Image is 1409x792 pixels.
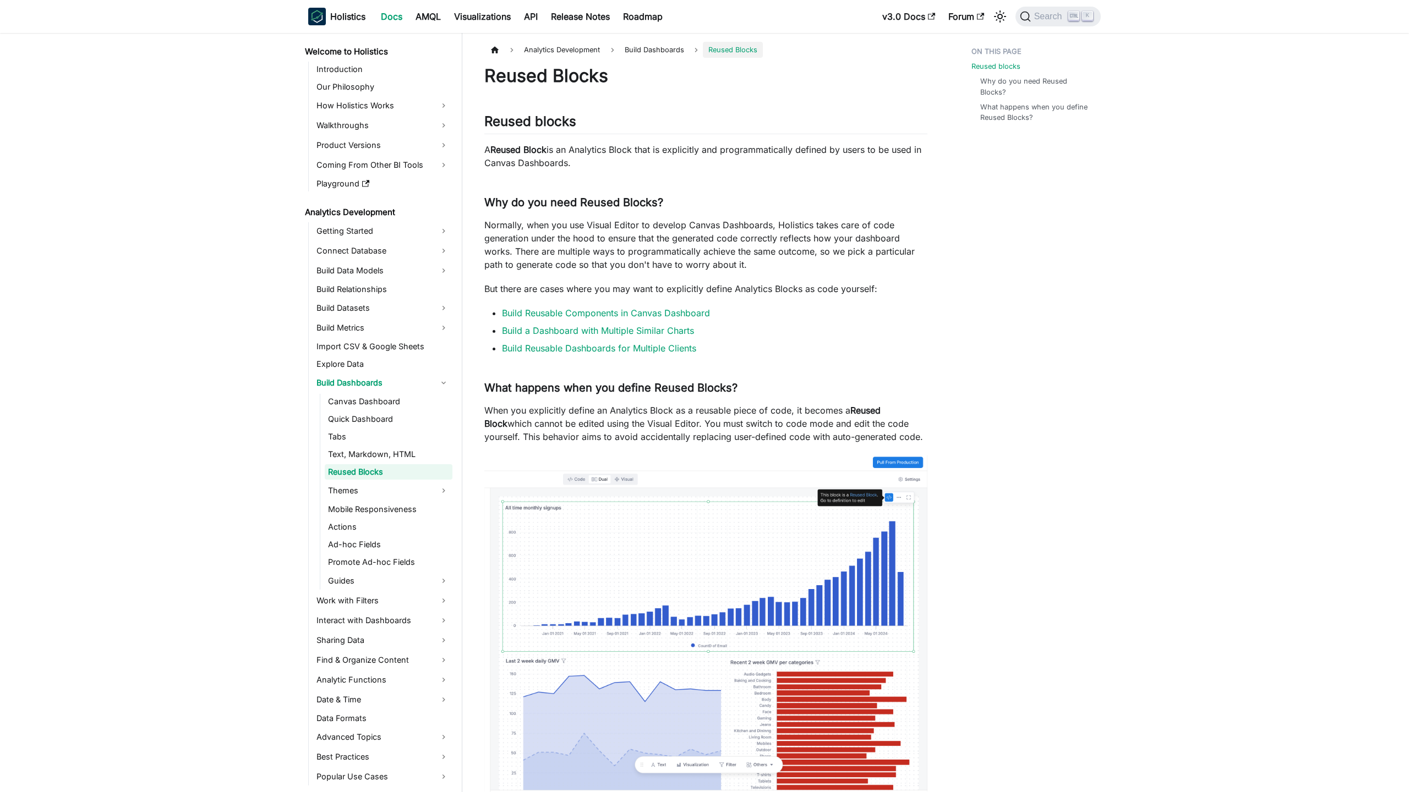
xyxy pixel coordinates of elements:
[325,411,452,427] a: Quick Dashboard
[297,33,462,792] nav: Docs sidebar
[313,262,452,279] a: Build Data Models
[484,218,927,271] p: Normally, when you use Visual Editor to develop Canvas Dashboards, Holistics takes care of code g...
[313,319,452,337] a: Build Metrics
[616,8,669,25] a: Roadmap
[517,8,544,25] a: API
[502,325,694,336] a: Build a Dashboard with Multiple Similar Charts
[330,10,365,23] b: Holistics
[325,464,452,480] a: Reused Blocks
[991,8,1009,25] button: Switch between dark and light mode (currently light mode)
[502,343,696,354] a: Build Reusable Dashboards for Multiple Clients
[374,8,409,25] a: Docs
[313,176,452,191] a: Playground
[876,8,942,25] a: v3.0 Docs
[502,307,710,318] a: Build Reusable Components in Canvas Dashboard
[942,8,991,25] a: Forum
[703,42,763,58] span: Reused Blocks
[484,42,927,58] nav: Breadcrumbs
[971,61,1020,71] a: Reused blocks
[308,8,365,25] a: HolisticsHolistics
[313,79,452,95] a: Our Philosophy
[313,222,452,240] a: Getting Started
[325,519,452,535] a: Actions
[325,502,452,517] a: Mobile Responsiveness
[980,102,1090,123] a: What happens when you define Reused Blocks?
[313,299,452,317] a: Build Datasets
[325,394,452,409] a: Canvas Dashboard
[484,381,927,395] h3: What happens when you define Reused Blocks?
[313,242,452,260] a: Connect Database
[313,136,452,154] a: Product Versions
[313,374,452,392] a: Build Dashboards
[325,554,452,570] a: Promote Ad-hoc Fields
[325,429,452,444] a: Tabs
[313,671,452,689] a: Analytic Functions
[313,97,452,114] a: How Holistics Works
[484,42,505,58] a: Home page
[325,572,452,590] a: Guides
[518,42,605,58] span: Analytics Development
[313,612,452,629] a: Interact with Dashboards
[313,711,452,726] a: Data Formats
[302,205,452,220] a: Analytics Development
[1082,11,1093,21] kbd: K
[544,8,616,25] a: Release Notes
[484,65,927,87] h1: Reused Blocks
[1015,7,1101,26] button: Search (Ctrl+K)
[490,144,547,155] strong: Reused Block
[313,156,452,174] a: Coming From Other BI Tools
[313,62,452,77] a: Introduction
[313,282,452,297] a: Build Relationships
[325,482,452,499] a: Themes
[313,651,452,669] a: Find & Organize Content
[313,768,452,785] a: Popular Use Cases
[313,592,452,609] a: Work with Filters
[409,8,447,25] a: AMQL
[313,631,452,649] a: Sharing Data
[313,117,452,134] a: Walkthroughs
[484,196,927,210] h3: Why do you need Reused Blocks?
[619,42,690,58] span: Build Dashboards
[313,748,452,766] a: Best Practices
[484,143,927,169] p: A is an Analytics Block that is explicitly and programmatically defined by users to be used in Ca...
[484,404,927,443] p: When you explicitly define an Analytics Block as a reusable piece of code, it becomes a which can...
[980,76,1090,97] a: Why do you need Reused Blocks?
[484,113,927,134] h2: Reused blocks
[313,691,452,708] a: Date & Time
[308,8,326,25] img: Holistics
[325,537,452,552] a: Ad-hoc Fields
[325,447,452,462] a: Text, Markdown, HTML
[313,356,452,372] a: Explore Data
[484,454,927,792] img: aml-reused-block-cannot-be-edited-in-visual-editor
[313,339,452,354] a: Import CSV & Google Sheets
[1031,12,1069,21] span: Search
[447,8,517,25] a: Visualizations
[484,282,927,295] p: But there are cases where you may want to explicitly define Analytics Blocks as code yourself:
[313,728,452,746] a: Advanced Topics
[302,44,452,59] a: Welcome to Holistics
